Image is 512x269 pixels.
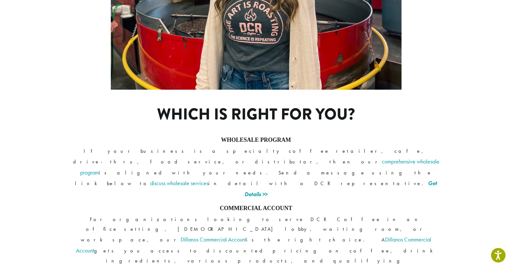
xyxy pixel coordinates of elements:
h1: Which is right for you? [118,105,394,124]
p: If your business is a specialty coffee retailer, cafe, drive-thru, food service, or distributor, ... [72,146,440,200]
a: discuss wholesale services [150,179,208,187]
h4: COMMERCIAL ACCOUNT [72,205,440,212]
a: Dillanos Commercial Account [76,236,432,254]
a: comprehensive wholesale program [80,158,439,176]
h4: WHOLESALE PROGRAM [72,137,440,144]
a: Dillanos Commercial Account [181,236,246,243]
